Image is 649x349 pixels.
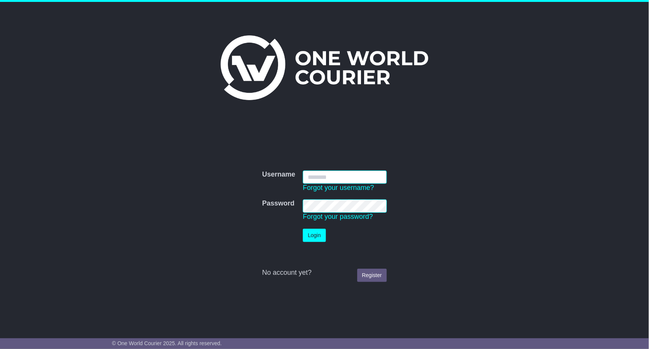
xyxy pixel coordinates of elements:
a: Forgot your username? [303,184,374,191]
label: Password [262,199,294,208]
span: © One World Courier 2025. All rights reserved. [112,340,222,346]
div: No account yet? [262,269,387,277]
a: Register [357,269,387,282]
label: Username [262,171,295,179]
img: One World [221,35,428,100]
a: Forgot your password? [303,213,373,220]
button: Login [303,229,326,242]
